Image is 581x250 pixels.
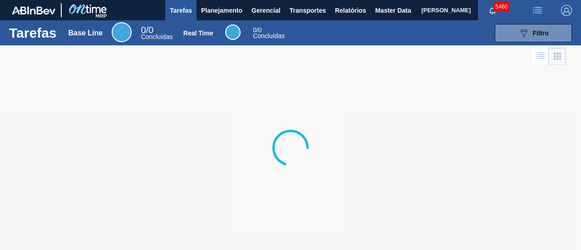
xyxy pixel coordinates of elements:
[12,6,55,15] img: TNhmsLtSVTkK8tSr43FrP2fwEKptu5GPRR3wAAAABJRU5ErkJggg==
[141,25,146,35] span: 0
[290,5,326,16] span: Transportes
[183,29,213,37] div: Real Time
[141,26,172,40] div: Base Line
[493,2,509,12] span: 5460
[253,26,261,34] span: / 0
[335,5,366,16] span: Relatórios
[533,29,549,37] span: Filtro
[112,22,132,42] div: Base Line
[495,24,572,42] button: Filtro
[201,5,242,16] span: Planejamento
[253,27,285,39] div: Real Time
[251,5,281,16] span: Gerencial
[478,4,507,17] button: Notificações
[225,25,241,40] div: Real Time
[375,5,411,16] span: Master Data
[170,5,192,16] span: Tarefas
[532,5,543,16] img: userActions
[141,25,153,35] span: / 0
[141,33,172,40] span: Concluídas
[69,29,103,37] div: Base Line
[9,28,57,38] h1: Tarefas
[561,5,572,16] img: Logout
[253,26,256,34] span: 0
[253,32,285,39] span: Concluídas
